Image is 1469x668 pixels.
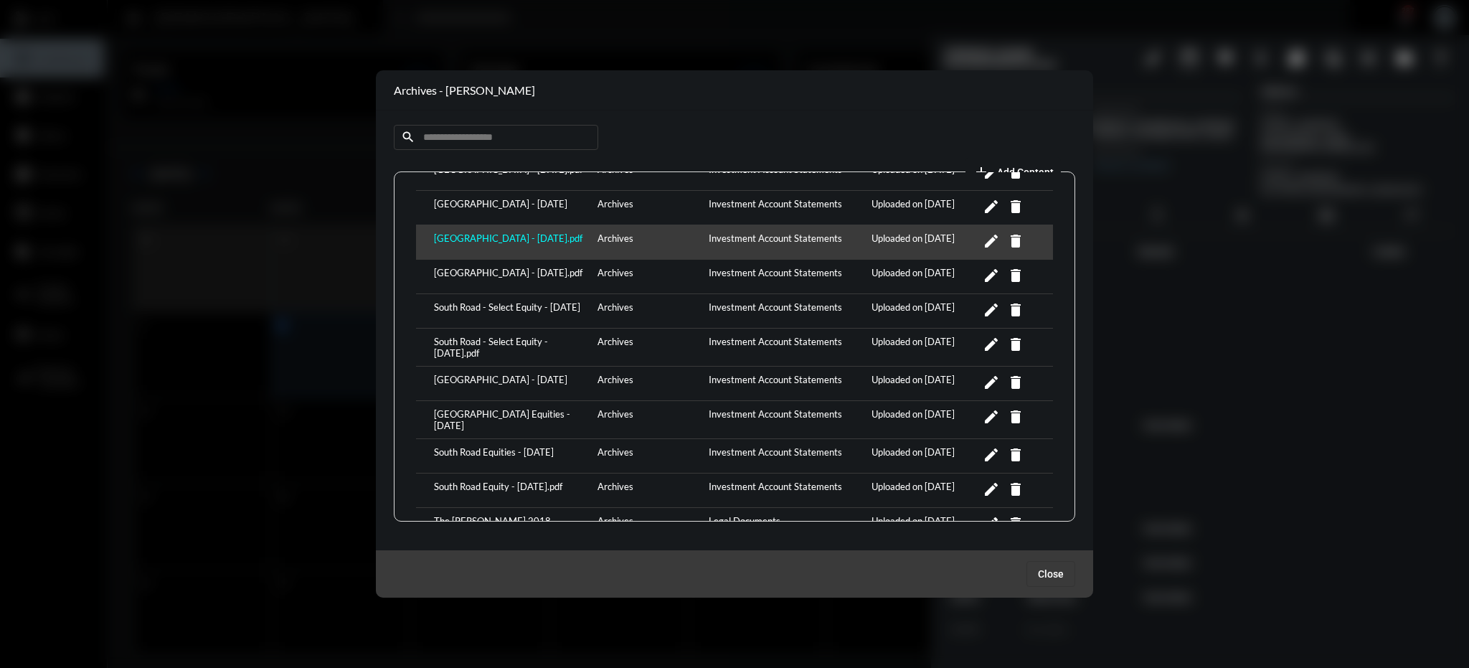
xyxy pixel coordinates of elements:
[430,408,594,431] div: [GEOGRAPHIC_DATA] Equities - [DATE]
[1007,515,1024,532] mat-icon: Delete Content
[705,301,869,321] div: Investment Account Statements
[705,515,869,538] div: Legal Documents
[594,267,705,286] div: Archives
[430,515,594,538] div: The [PERSON_NAME] 2018 Irrevocable Trust
[868,164,979,183] div: Uploaded on [DATE]
[594,446,705,466] div: Archives
[594,515,705,538] div: Archives
[983,336,1000,353] mat-icon: Edit Content
[430,481,594,500] div: South Road Equity - [DATE].pdf
[1007,336,1024,353] mat-icon: Delete Content
[430,232,594,252] div: [GEOGRAPHIC_DATA] - [DATE].pdf
[868,446,979,466] div: Uploaded on [DATE]
[868,481,979,500] div: Uploaded on [DATE]
[983,232,1000,250] mat-icon: Edit Content
[1007,198,1024,215] mat-icon: Delete Content
[868,198,979,217] div: Uploaded on [DATE]
[394,83,535,97] h2: Archives - [PERSON_NAME]
[430,164,594,183] div: [GEOGRAPHIC_DATA] - [DATE].pdf
[868,408,979,431] div: Uploaded on [DATE]
[705,267,869,286] div: Investment Account Statements
[983,267,1000,284] mat-icon: Edit Content
[705,446,869,466] div: Investment Account Statements
[1007,164,1024,181] mat-icon: Delete Content
[705,198,869,217] div: Investment Account Statements
[594,408,705,431] div: Archives
[1026,561,1075,587] button: Close
[705,164,869,183] div: Investment Account Statements
[983,408,1000,425] mat-icon: Edit Content
[1007,374,1024,391] mat-icon: Delete Content
[868,301,979,321] div: Uploaded on [DATE]
[705,336,869,359] div: Investment Account Statements
[868,336,979,359] div: Uploaded on [DATE]
[983,446,1000,464] mat-icon: Edit Content
[973,164,990,181] mat-icon: add
[430,301,594,321] div: South Road - Select Equity - [DATE]
[997,166,1054,178] span: Add Content
[868,515,979,538] div: Uploaded on [DATE]
[594,336,705,359] div: Archives
[705,408,869,431] div: Investment Account Statements
[594,301,705,321] div: Archives
[983,164,1000,181] mat-icon: Edit Content
[430,267,594,286] div: [GEOGRAPHIC_DATA] - [DATE].pdf
[868,232,979,252] div: Uploaded on [DATE]
[1007,267,1024,284] mat-icon: Delete Content
[983,374,1000,391] mat-icon: Edit Content
[983,481,1000,498] mat-icon: Edit Content
[1007,232,1024,250] mat-icon: Delete Content
[430,198,594,217] div: [GEOGRAPHIC_DATA] - [DATE]
[1007,481,1024,498] mat-icon: Delete Content
[705,232,869,252] div: Investment Account Statements
[594,481,705,500] div: Archives
[983,515,1000,532] mat-icon: Edit Content
[965,157,1061,186] button: add vault
[705,481,869,500] div: Investment Account Statements
[1007,301,1024,319] mat-icon: Delete Content
[983,198,1000,215] mat-icon: Edit Content
[594,164,705,183] div: Archives
[983,301,1000,319] mat-icon: Edit Content
[430,336,594,359] div: South Road - Select Equity - [DATE].pdf
[430,446,594,466] div: South Road Equities - [DATE]
[868,267,979,286] div: Uploaded on [DATE]
[594,374,705,393] div: Archives
[430,374,594,393] div: [GEOGRAPHIC_DATA] - [DATE]
[1007,408,1024,425] mat-icon: Delete Content
[594,232,705,252] div: Archives
[1007,446,1024,464] mat-icon: Delete Content
[1038,568,1064,580] span: Close
[868,374,979,393] div: Uploaded on [DATE]
[594,198,705,217] div: Archives
[705,374,869,393] div: Investment Account Statements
